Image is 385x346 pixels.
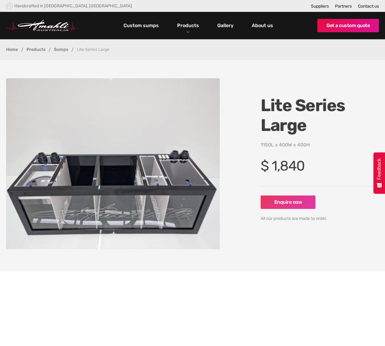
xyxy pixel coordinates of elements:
[6,78,220,249] a: open lightbox
[261,96,379,135] h1: Lite Series Large
[373,152,385,194] button: Feedback - Show survey
[6,20,79,31] a: home
[176,21,201,30] a: Products
[27,48,45,52] a: Products
[6,78,220,249] img: Lite Series Large
[6,20,79,31] img: Hmahli Australia Logo
[376,158,382,180] span: Feedback
[261,158,379,174] h4: $ 1,840
[335,4,352,9] a: Partners
[261,196,315,209] a: Enquire now
[173,12,204,39] div: Products
[6,48,18,52] a: Home
[216,20,235,31] a: Gallery
[311,4,329,9] a: Suppliers
[317,19,379,32] a: Get a custom quote
[77,48,109,52] div: Lite Series Large
[14,3,132,9] div: Handcrafted in [GEOGRAPHIC_DATA], [GEOGRAPHIC_DATA]
[261,141,379,149] p: 1150L x 400W x 400H
[250,20,275,31] a: About us
[358,4,379,9] a: Contact us
[261,215,379,222] div: All our products are made to order.
[122,20,160,31] a: Custom sumps
[54,48,68,52] a: Sumps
